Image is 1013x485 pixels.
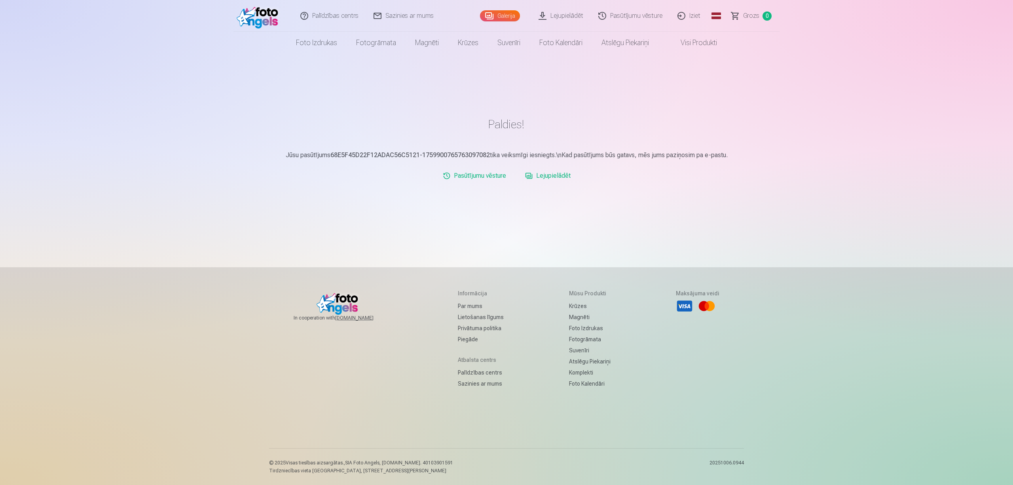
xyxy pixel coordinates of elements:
[237,3,282,29] img: /fa1
[345,460,453,466] span: SIA Foto Angels, [DOMAIN_NAME]. 40103901591
[569,289,611,297] h5: Mūsu produkti
[458,301,504,312] a: Par mums
[569,312,611,323] a: Magnēti
[458,312,504,323] a: Lietošanas līgums
[286,32,347,54] a: Foto izdrukas
[743,11,759,21] span: Grozs
[569,367,611,378] a: Komplekti
[569,334,611,345] a: Fotogrāmata
[569,356,611,367] a: Atslēgu piekariņi
[592,32,658,54] a: Atslēgu piekariņi
[488,32,530,54] a: Suvenīri
[440,168,509,184] a: Pasūtījumu vēsture
[569,301,611,312] a: Krūzes
[275,150,738,160] p: Jūsu pasūtījums tika veiksmīgi iesniegts.\nKad pasūtījums būs gatavs, mēs jums paziņosim pa e-pastu.
[458,334,504,345] a: Piegāde
[294,315,393,321] span: In cooperation with
[763,11,772,21] span: 0
[530,32,592,54] a: Foto kalendāri
[709,460,744,474] p: 20251006.0944
[658,32,727,54] a: Visi produkti
[458,323,504,334] a: Privātuma politika
[458,367,504,378] a: Palīdzības centrs
[448,32,488,54] a: Krūzes
[330,151,490,159] b: 68E5F45D22F12ADAC56C5121-1759900765763097082
[347,32,406,54] a: Fotogrāmata
[676,289,719,297] h5: Maksājuma veidi
[269,460,453,466] p: © 2025 Visas tiesības aizsargātas. ,
[458,356,504,364] h5: Atbalsta centrs
[480,10,520,21] a: Galerija
[458,289,504,297] h5: Informācija
[275,117,738,131] h1: Paldies!
[569,323,611,334] a: Foto izdrukas
[569,345,611,356] a: Suvenīri
[269,468,453,474] p: Tirdzniecības vieta [GEOGRAPHIC_DATA], [STREET_ADDRESS][PERSON_NAME]
[676,297,693,315] li: Visa
[522,168,574,184] a: Lejupielādēt
[698,297,715,315] li: Mastercard
[569,378,611,389] a: Foto kalendāri
[458,378,504,389] a: Sazinies ar mums
[406,32,448,54] a: Magnēti
[335,315,393,321] a: [DOMAIN_NAME]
